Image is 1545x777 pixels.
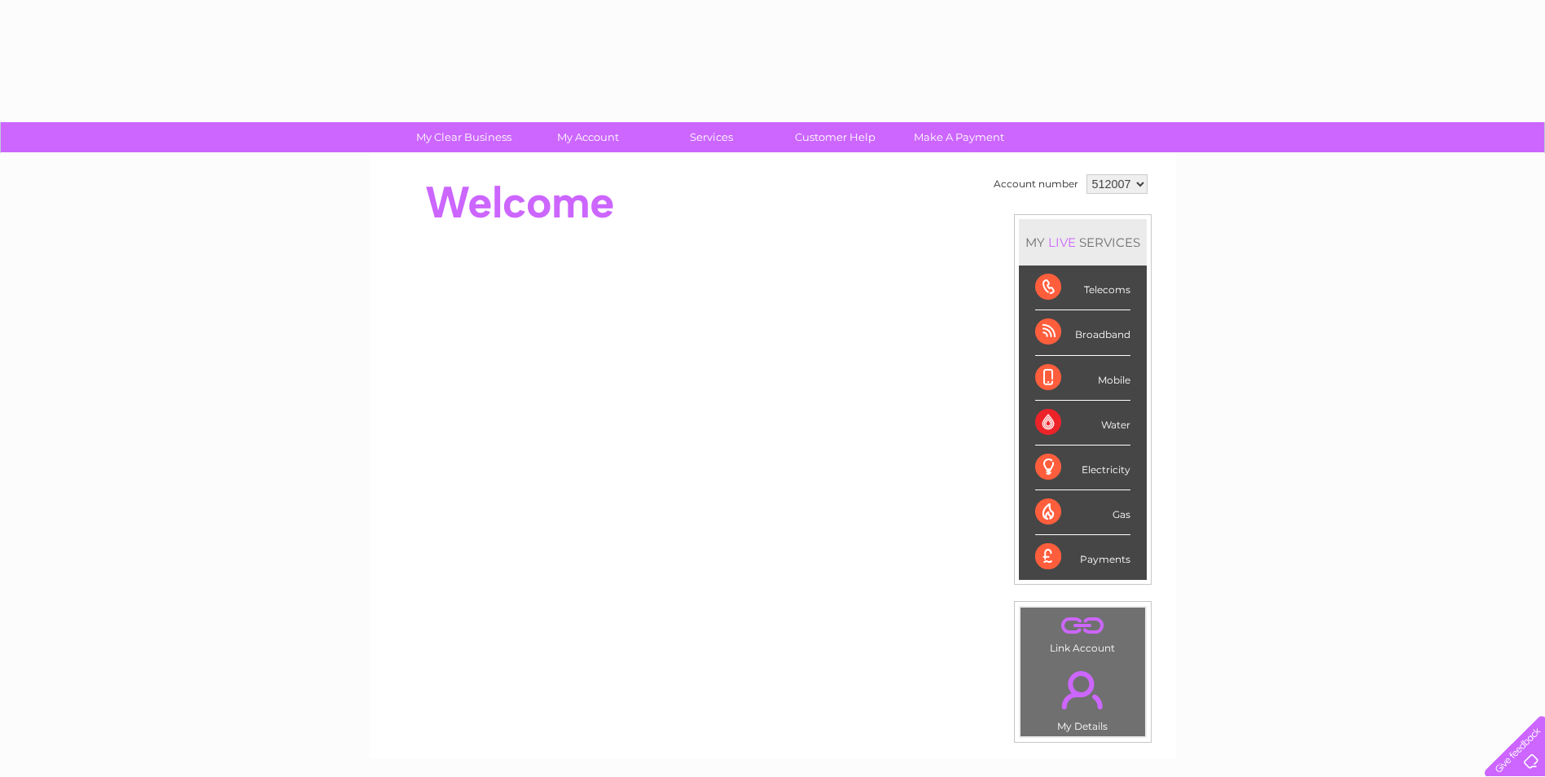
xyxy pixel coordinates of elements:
a: Customer Help [768,122,902,152]
td: My Details [1020,657,1146,737]
div: Gas [1035,490,1130,535]
div: Mobile [1035,356,1130,401]
div: LIVE [1045,235,1079,250]
a: Services [644,122,779,152]
a: . [1025,661,1141,718]
td: Account number [990,170,1082,198]
a: My Account [520,122,655,152]
div: Electricity [1035,446,1130,490]
div: Telecoms [1035,266,1130,310]
div: Payments [1035,535,1130,579]
a: My Clear Business [397,122,531,152]
div: Broadband [1035,310,1130,355]
a: . [1025,612,1141,640]
td: Link Account [1020,607,1146,658]
a: Make A Payment [892,122,1026,152]
div: MY SERVICES [1019,219,1147,266]
div: Water [1035,401,1130,446]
